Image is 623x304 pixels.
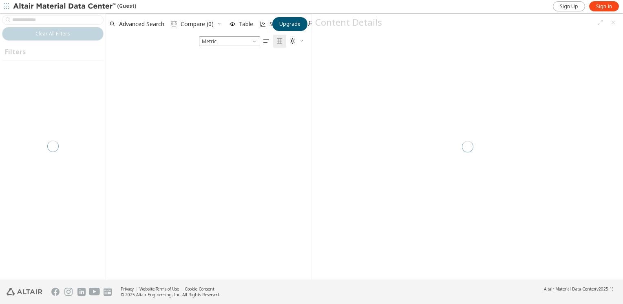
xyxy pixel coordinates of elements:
[13,2,117,11] img: Altair Material Data Center
[185,286,214,292] a: Cookie Consent
[273,35,286,48] button: Tile View
[544,286,613,292] div: (v2025.1)
[560,3,578,10] span: Sign Up
[272,17,307,31] button: Upgrade
[589,1,619,11] a: Sign In
[121,286,134,292] a: Privacy
[181,21,214,27] span: Compare (0)
[544,286,595,292] span: Altair Material Data Center
[270,21,302,27] span: Scatter Plot
[286,35,307,48] button: Theme
[596,3,612,10] span: Sign In
[139,286,179,292] a: Website Terms of Use
[239,21,253,27] span: Table
[279,21,300,27] span: Upgrade
[260,35,273,48] button: Table View
[171,21,177,27] i: 
[308,21,315,27] i: 
[199,36,260,46] span: Metric
[289,38,296,44] i: 
[119,21,164,27] span: Advanced Search
[121,292,220,297] div: © 2025 Altair Engineering, Inc. All Rights Reserved.
[553,1,585,11] a: Sign Up
[199,36,260,46] div: Unit System
[13,2,136,11] div: (Guest)
[7,288,42,295] img: Altair Engineering
[276,38,283,44] i: 
[263,38,270,44] i: 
